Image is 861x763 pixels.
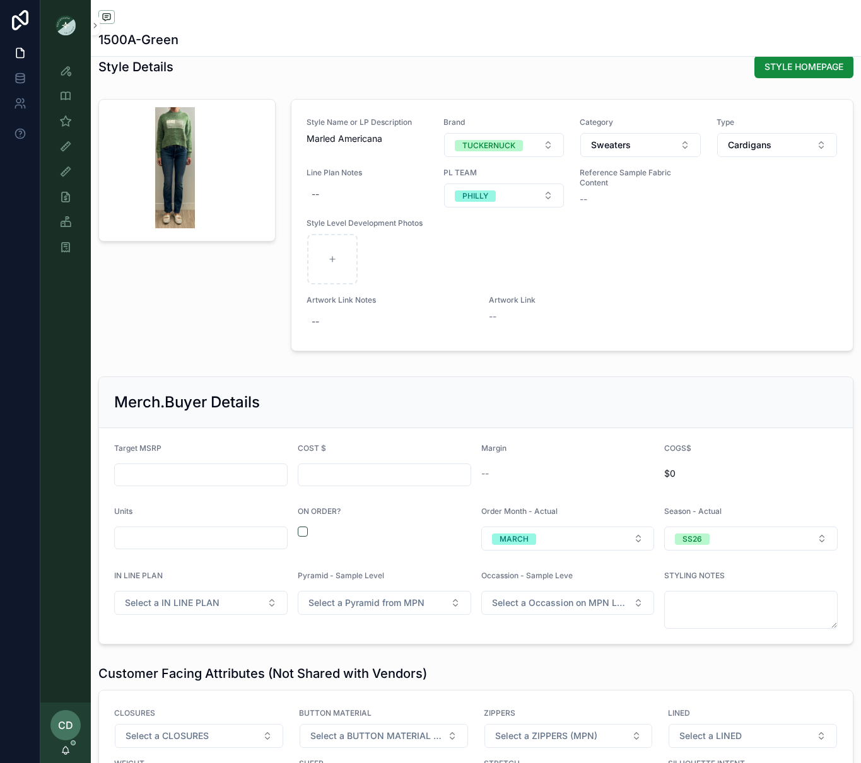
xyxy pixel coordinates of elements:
div: scrollable content [40,50,91,275]
span: Select a CLOSURES [126,730,209,742]
div: MARCH [500,533,529,545]
span: CLOSURES [114,708,284,718]
button: Select Button [481,527,655,550]
span: -- [580,193,587,206]
span: IN LINE PLAN [114,571,163,580]
h1: 1500A-Green [98,31,179,49]
span: Artwork Link [489,295,610,305]
span: $0 [664,467,838,480]
button: Select Button [664,527,838,550]
span: -- [481,467,489,480]
span: Order Month - Actual [481,506,558,516]
button: Select Button [669,724,837,748]
h2: Merch.Buyer Details [114,392,260,412]
span: Type [717,117,838,127]
button: Select Button [444,183,564,207]
span: Style Level Development Photos [307,218,838,228]
span: Reference Sample Fabric Content [580,168,701,188]
span: LINED [668,708,838,718]
span: Artwork Link Notes [307,295,474,305]
span: Select a ZIPPERS (MPN) [495,730,597,742]
h1: Customer Facing Attributes (Not Shared with Vendors) [98,665,427,682]
span: PL TEAM [443,168,565,178]
span: Style Name or LP Description [307,117,428,127]
span: COST $ [298,443,326,453]
button: Select Button [481,591,655,615]
button: Select Button [115,724,283,748]
span: STYLE HOMEPAGE [764,61,843,73]
span: Margin [481,443,507,453]
button: STYLE HOMEPAGE [754,55,853,78]
h1: Style Details [98,58,173,76]
span: Select a IN LINE PLAN [125,597,220,609]
span: STYLING NOTES [664,571,725,580]
div: TUCKERNUCK [462,140,515,151]
button: Select Button [300,724,468,748]
span: Select a Pyramid from MPN [308,597,425,609]
span: Marled Americana [307,132,428,145]
div: SS26 [682,533,702,545]
span: ON ORDER? [298,506,341,516]
span: Line Plan Notes [307,168,428,178]
button: Select Button [114,591,288,615]
span: Brand [443,117,565,127]
span: Target MSRP [114,443,161,453]
button: Select Button [484,724,653,748]
span: Category [580,117,701,127]
span: Occassion - Sample Leve [481,571,573,580]
img: App logo [56,15,76,35]
span: Select a LINED [679,730,742,742]
span: Sweaters [591,139,631,151]
button: Select Button [444,133,564,157]
span: -- [489,310,496,323]
span: Pyramid - Sample Level [298,571,384,580]
span: BUTTON MATERIAL [299,708,469,718]
div: PHILLY [462,190,488,202]
button: Select Button [298,591,471,615]
span: CD [58,718,73,733]
div: -- [312,315,319,328]
span: Units [114,506,132,516]
span: Select a BUTTON MATERIAL (MPN) [310,730,442,742]
div: -- [312,188,319,201]
button: Select Button [580,133,700,157]
span: Season - Actual [664,506,722,516]
div: Screenshot-2025-09-04-at-1.28.15-PM.png [114,107,235,228]
span: Cardigans [728,139,771,151]
button: Select Button [717,133,837,157]
span: COGS$ [664,443,691,453]
span: ZIPPERS [484,708,653,718]
span: Select a Occassion on MPN Level [492,597,629,609]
